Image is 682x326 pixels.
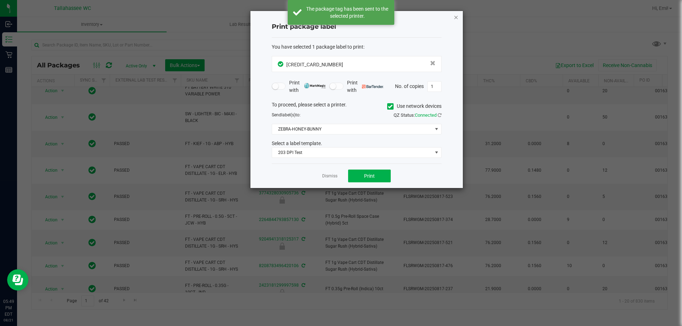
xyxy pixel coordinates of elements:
[272,44,363,50] span: You have selected 1 package label to print
[394,112,442,118] span: QZ Status:
[266,101,447,112] div: To proceed, please select a printer.
[395,83,424,89] span: No. of copies
[305,5,389,20] div: The package tag has been sent to the selected printer.
[281,112,296,117] span: label(s)
[348,170,391,182] button: Print
[7,269,28,291] iframe: Resource center
[362,85,384,88] img: bartender.png
[364,173,375,179] span: Print
[278,60,285,68] span: In Sync
[304,83,326,88] img: mark_magic_cybra.png
[347,79,384,94] span: Print with
[289,79,326,94] span: Print with
[272,43,442,51] div: :
[415,112,437,118] span: Connected
[272,148,432,158] span: 203 DPI Test
[387,103,442,110] label: Use network devices
[286,62,343,67] span: [CREDIT_CARD_NUMBER]
[272,22,442,32] h4: Print package label
[322,173,337,179] a: Dismiss
[272,112,301,117] span: Send to:
[266,140,447,147] div: Select a label template.
[272,124,432,134] span: ZEBRA-HONEY-BUNNY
